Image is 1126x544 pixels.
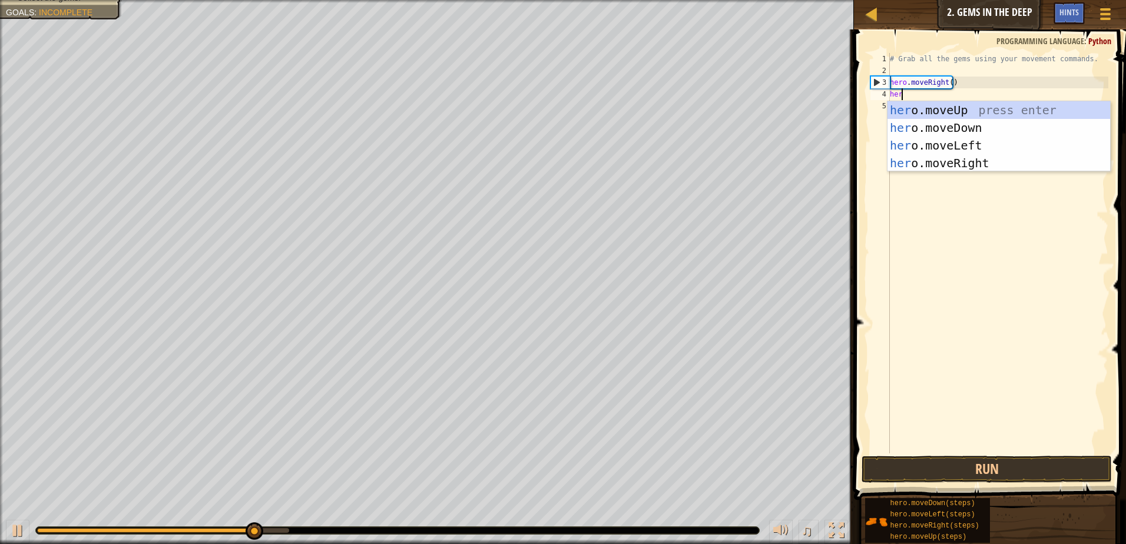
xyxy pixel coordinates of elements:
[1091,2,1120,30] button: Show game menu
[870,100,890,112] div: 5
[870,53,890,65] div: 1
[862,456,1112,483] button: Run
[801,522,813,539] span: ♫
[6,8,34,17] span: Goals
[870,88,890,100] div: 4
[6,520,29,544] button: Ctrl + P: Play
[996,35,1084,47] span: Programming language
[34,8,39,17] span: :
[890,510,975,519] span: hero.moveLeft(steps)
[871,77,890,88] div: 3
[39,8,92,17] span: Incomplete
[769,520,793,544] button: Adjust volume
[824,520,848,544] button: Toggle fullscreen
[799,520,819,544] button: ♫
[870,65,890,77] div: 2
[1088,35,1111,47] span: Python
[890,522,979,530] span: hero.moveRight(steps)
[890,533,967,541] span: hero.moveUp(steps)
[865,510,887,533] img: portrait.png
[890,499,975,507] span: hero.moveDown(steps)
[1059,6,1079,18] span: Hints
[1084,35,1088,47] span: :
